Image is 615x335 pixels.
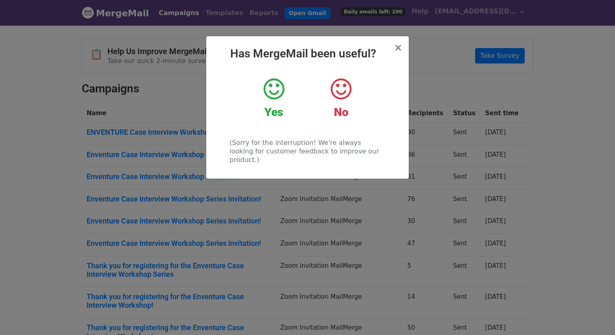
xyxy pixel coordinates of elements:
[264,105,283,119] strong: Yes
[246,77,301,119] a: Yes
[213,47,402,61] h2: Has MergeMail been useful?
[314,77,369,119] a: No
[574,296,615,335] iframe: Chat Widget
[394,43,402,53] button: Close
[394,42,402,53] span: ×
[229,138,385,164] p: (Sorry for the interruption! We're always looking for customer feedback to improve our product.)
[334,105,349,119] strong: No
